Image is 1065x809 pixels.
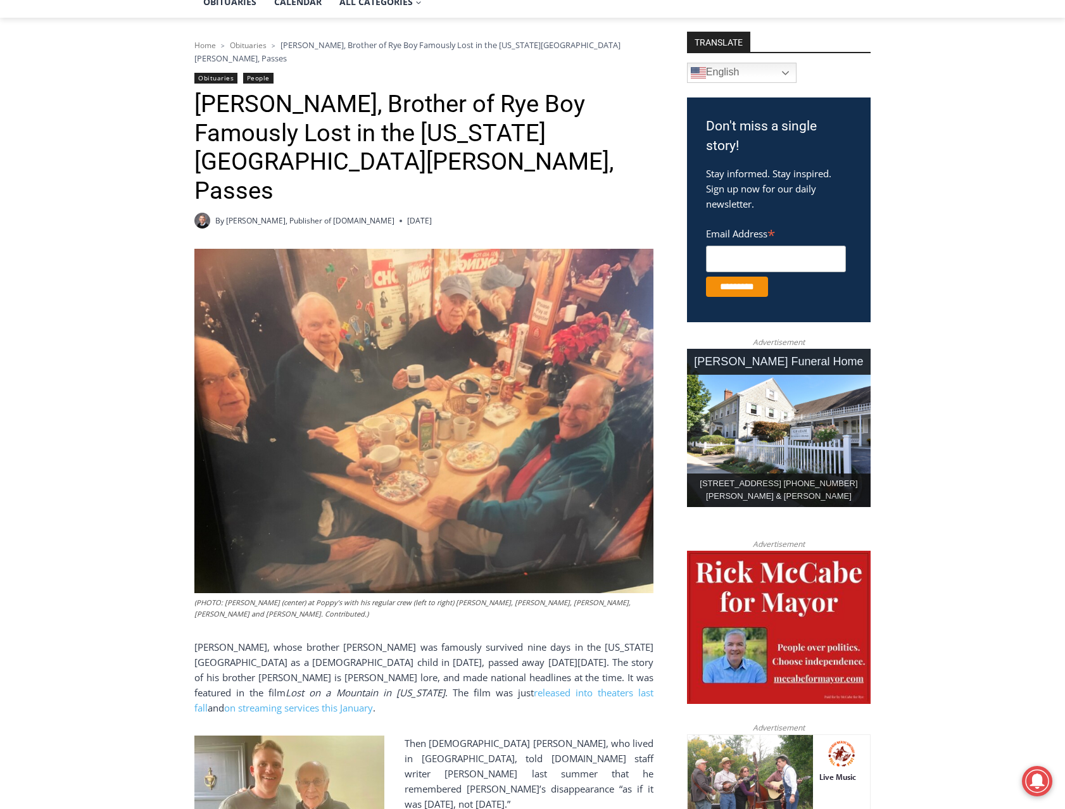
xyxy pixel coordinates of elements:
span: By [215,215,224,227]
a: on streaming services this January [224,701,373,714]
span: [PERSON_NAME], Brother of Rye Boy Famously Lost in the [US_STATE][GEOGRAPHIC_DATA][PERSON_NAME], ... [194,39,621,63]
strong: TRANSLATE [687,32,750,52]
time: [DATE] [407,215,432,227]
div: "The first chef I interviewed talked about coming to [GEOGRAPHIC_DATA] from [GEOGRAPHIC_DATA] in ... [320,1,598,123]
span: Advertisement [740,722,817,734]
a: [PERSON_NAME], Publisher of [DOMAIN_NAME] [226,215,394,226]
em: Lost on a Mountain in [US_STATE] [286,686,444,699]
figcaption: (PHOTO: [PERSON_NAME] (center) at Poppy’s with his regular crew (left to right) [PERSON_NAME], [P... [194,597,653,619]
img: McCabe for Mayor [687,551,871,704]
img: (PHOTO: Tom Fendler (center) at Poppy's with his regular crew (left to right) Jim Jackson, Coby E... [194,249,653,593]
div: Live Music [132,37,169,104]
h3: Don't miss a single story! [706,116,852,156]
span: Advertisement [740,336,817,348]
p: [PERSON_NAME], whose brother [PERSON_NAME] was famously survived nine days in the [US_STATE][GEOG... [194,639,653,715]
span: Intern @ [DOMAIN_NAME] [331,126,587,154]
span: > [221,41,225,50]
a: English [687,63,797,83]
p: Stay informed. Stay inspired. Sign up now for our daily newsletter. [706,166,852,211]
a: People [243,73,274,84]
a: Home [194,40,216,51]
span: Advertisement [740,538,817,550]
a: Intern @ [DOMAIN_NAME] [305,123,614,158]
div: 4 [132,107,138,120]
h4: [PERSON_NAME] Read Sanctuary Fall Fest: [DATE] [10,127,162,156]
span: > [272,41,275,50]
div: [PERSON_NAME] Funeral Home [687,349,871,375]
nav: Breadcrumbs [194,39,653,65]
a: Author image [194,213,210,229]
a: [PERSON_NAME] Read Sanctuary Fall Fest: [DATE] [1,126,183,158]
div: / [141,107,144,120]
div: 6 [148,107,153,120]
a: Obituaries [230,40,267,51]
img: en [691,65,706,80]
label: Email Address [706,221,846,244]
div: [STREET_ADDRESS] [PHONE_NUMBER] [PERSON_NAME] & [PERSON_NAME] [687,473,871,508]
h1: [PERSON_NAME], Brother of Rye Boy Famously Lost in the [US_STATE][GEOGRAPHIC_DATA][PERSON_NAME], ... [194,90,653,205]
a: Obituaries [194,73,237,84]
